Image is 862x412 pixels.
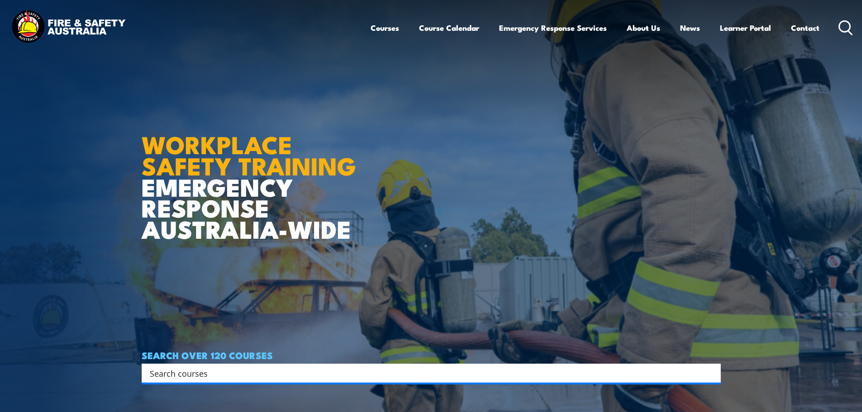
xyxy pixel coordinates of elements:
[419,16,479,40] a: Course Calendar
[791,16,819,40] a: Contact
[142,350,721,360] h4: SEARCH OVER 120 COURSES
[152,367,703,379] form: Search form
[499,16,607,40] a: Emergency Response Services
[142,111,363,239] h1: EMERGENCY RESPONSE AUSTRALIA-WIDE
[705,367,718,379] button: Search magnifier button
[720,16,771,40] a: Learner Portal
[150,366,701,380] input: Search input
[680,16,700,40] a: News
[627,16,660,40] a: About Us
[142,125,356,184] strong: WORKPLACE SAFETY TRAINING
[371,16,399,40] a: Courses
